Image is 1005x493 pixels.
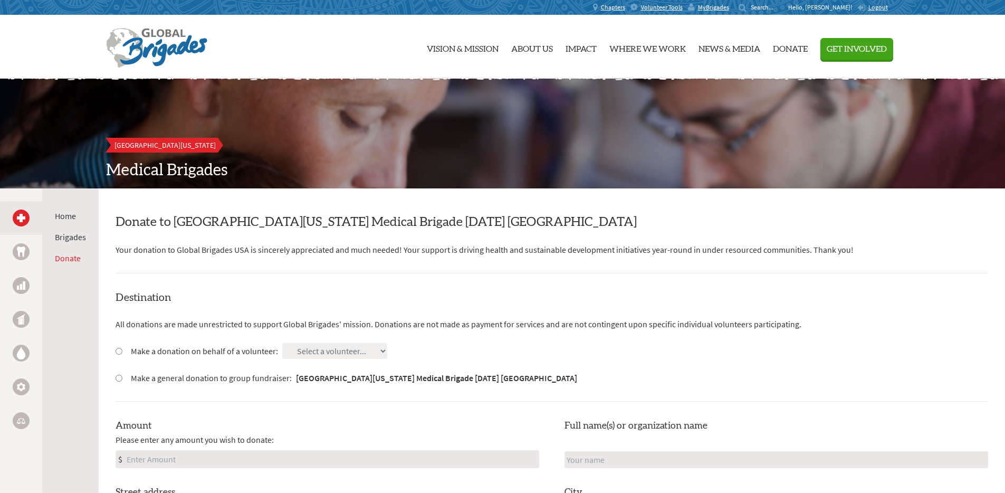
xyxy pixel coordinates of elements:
h2: Donate to [GEOGRAPHIC_DATA][US_STATE] Medical Brigade [DATE] [GEOGRAPHIC_DATA] [116,214,988,231]
span: Volunteer Tools [641,3,683,12]
img: Water [17,347,25,359]
a: Medical [13,210,30,226]
input: Your name [564,451,988,468]
a: Home [55,211,76,221]
li: Home [55,210,86,222]
input: Enter Amount [125,451,539,468]
a: Water [13,345,30,362]
a: Logout [857,3,888,12]
img: Public Health [17,314,25,325]
a: Engineering [13,378,30,395]
a: Vision & Mission [427,20,499,74]
a: Donate [55,253,81,263]
img: Medical [17,214,25,222]
p: All donations are made unrestricted to support Global Brigades' mission. Donations are not made a... [116,318,988,330]
input: Search... [751,3,781,11]
a: News & Media [698,20,760,74]
img: Dental [17,246,25,257]
span: Chapters [601,3,625,12]
img: Global Brigades Logo [106,28,207,68]
span: Please enter any amount you wish to donate: [116,433,274,446]
a: Business [13,277,30,294]
label: Amount [116,419,152,433]
li: Donate [55,252,86,264]
a: Legal Empowerment [13,412,30,429]
img: Legal Empowerment [17,418,25,424]
span: Get Involved [827,45,887,53]
label: Make a general donation to group fundraiser: [131,372,577,384]
a: About Us [511,20,553,74]
a: Public Health [13,311,30,328]
h2: Medical Brigades [106,161,899,180]
label: Make a donation on behalf of a volunteer: [131,345,278,357]
span: [GEOGRAPHIC_DATA][US_STATE] [114,140,216,150]
a: Impact [566,20,597,74]
button: Get Involved [820,38,893,60]
span: Logout [868,3,888,11]
li: Brigades [55,231,86,243]
label: Full name(s) or organization name [564,419,707,433]
a: Where We Work [609,20,686,74]
a: Brigades [55,232,86,242]
p: Hello, [PERSON_NAME]! [788,3,857,12]
div: $ [116,451,125,468]
strong: [GEOGRAPHIC_DATA][US_STATE] Medical Brigade [DATE] [GEOGRAPHIC_DATA] [296,373,577,383]
span: MyBrigades [698,3,729,12]
a: Donate [773,20,808,74]
p: Your donation to Global Brigades USA is sincerely appreciated and much needed! Your support is dr... [116,243,988,256]
a: [GEOGRAPHIC_DATA][US_STATE] [106,138,224,153]
img: Business [17,281,25,290]
img: Engineering [17,383,25,391]
a: Dental [13,243,30,260]
h4: Destination [116,290,988,305]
